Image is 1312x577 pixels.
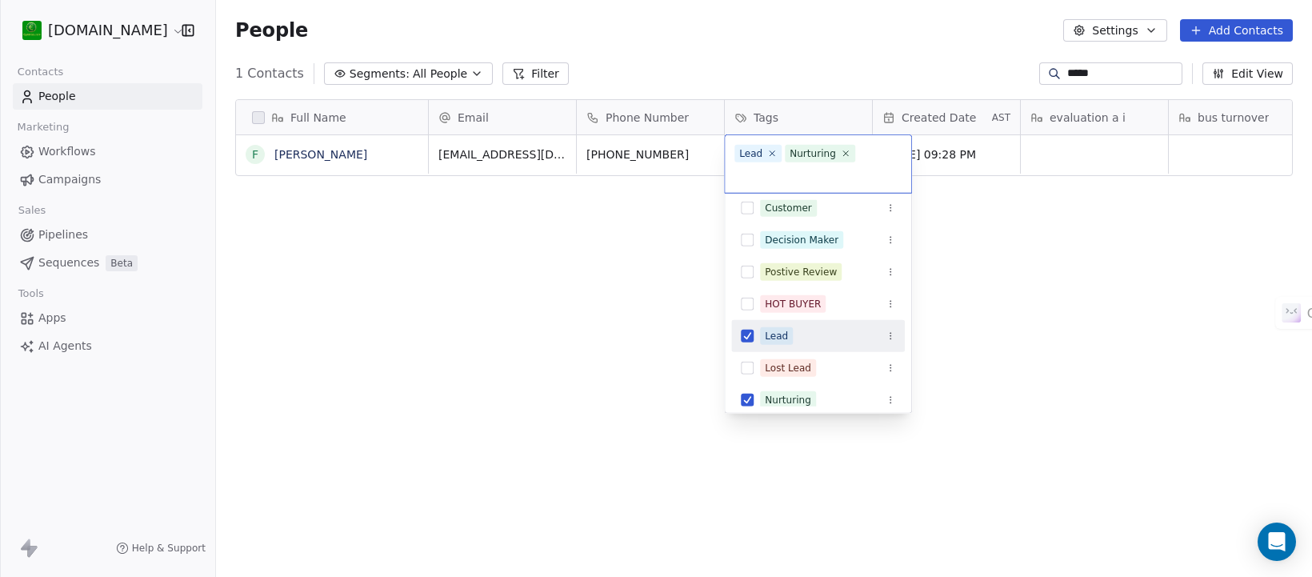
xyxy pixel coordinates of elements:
[790,146,836,161] div: Nurturing
[765,393,811,407] div: Nurturing
[765,265,837,279] div: Postive Review
[765,233,838,247] div: Decision Maker
[765,361,811,375] div: Lost Lead
[765,297,821,311] div: HOT BUYER
[765,201,812,215] div: Customer
[739,146,762,161] div: Lead
[765,329,788,343] div: Lead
